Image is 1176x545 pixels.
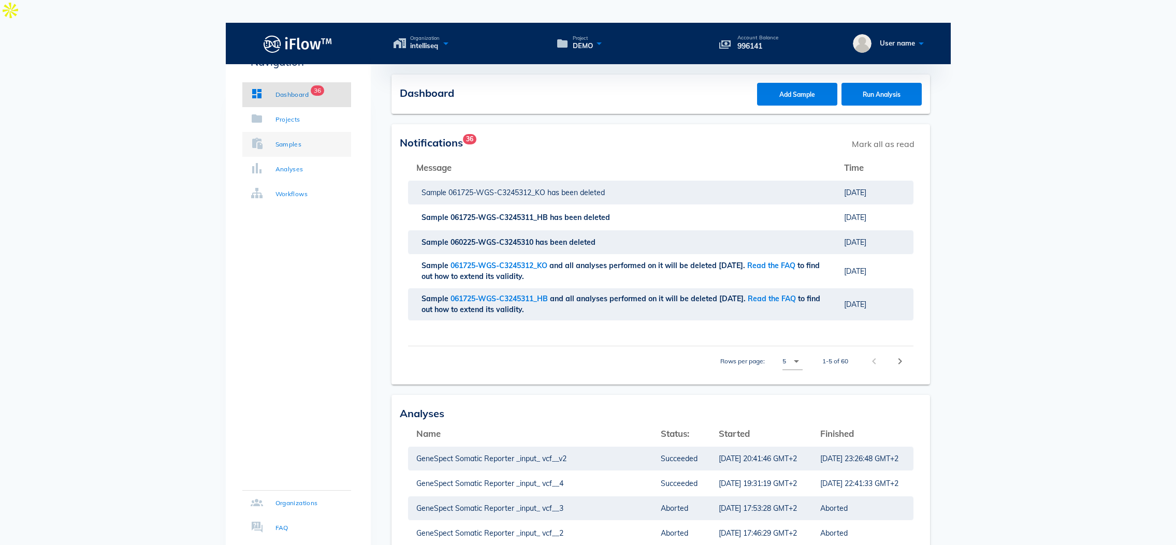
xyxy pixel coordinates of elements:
i: arrow_drop_down [790,355,803,367]
span: Started [719,428,750,439]
div: Workflows [275,189,308,199]
div: 5Rows per page: [782,353,803,370]
td: [DATE] 19:31:19 GMT+2 [710,471,812,496]
span: Sample [422,294,451,303]
span: [DATE] [844,267,866,276]
span: [DATE] [844,213,866,222]
a: Read the FAQ [747,261,795,270]
td: Succeeded [652,446,710,471]
div: Projects [275,114,300,125]
span: Add Sample [767,91,827,98]
button: Next page [891,352,909,371]
img: User name [853,34,872,53]
div: Dashboard [275,90,309,100]
td: Succeeded [652,471,710,496]
p: Account Balance [737,35,779,40]
td: [DATE] 22:41:33 GMT+2 [812,471,913,496]
button: Run Analysis [841,83,922,106]
span: Sample [422,238,451,247]
a: Logo [226,32,371,55]
span: Message [416,162,452,173]
i: chevron_right [894,355,906,367]
td: [DATE] 17:53:28 GMT+2 [710,496,812,521]
th: Started: Not sorted. Activate to sort ascending. [710,421,812,446]
span: DEMO [573,41,593,51]
span: 061725-WGS-C3245312_KO [451,261,549,270]
th: Time: Not sorted. Activate to sort ascending. [836,155,913,180]
div: Rows per page: [720,346,803,376]
span: Finished [820,428,854,439]
td: GeneSpect Somatic Reporter _input_ vcf__3 [408,496,652,521]
span: Organization [410,36,440,41]
a: Read the FAQ [748,294,796,303]
span: [DATE] [844,300,866,309]
td: Aborted [652,496,710,521]
th: Finished: Not sorted. Activate to sort ascending. [812,421,913,446]
div: 5 [782,357,786,366]
th: Status:: Not sorted. Activate to sort ascending. [652,421,710,446]
span: 061725-WGS-C3245311_HB [451,294,550,303]
span: [DATE] [844,188,866,197]
span: 060225-WGS-C3245310 [451,238,535,247]
span: Status: [661,428,689,439]
span: [DATE] [844,238,866,247]
td: GeneSpect Somatic Reporter _input_ vcf__4 [408,471,652,496]
span: Dashboard [400,86,454,99]
span: Sample [422,261,451,270]
span: Name [416,428,441,439]
th: Message [408,155,836,180]
span: Sample [422,188,448,197]
td: [DATE] 20:41:46 GMT+2 [710,446,812,471]
span: Sample [422,213,451,222]
span: and all analyses performed on it will be deleted [DATE]. [550,294,748,303]
span: Analyses [400,407,444,420]
th: Name: Not sorted. Activate to sort ascending. [408,421,652,446]
span: 061725-WGS-C3245311_HB [451,213,550,222]
td: Aborted [812,496,913,521]
span: has been deleted [547,188,607,197]
span: intelliseq [410,41,440,51]
span: and all analyses performed on it will be deleted [DATE]. [549,261,747,270]
span: Project [573,36,593,41]
td: GeneSpect Somatic Reporter _input_ vcf__v2 [408,446,652,471]
span: Mark all as read [847,132,920,155]
span: Notifications [400,136,463,149]
span: has been deleted [550,213,612,222]
div: FAQ [275,523,288,533]
td: [DATE] 23:26:48 GMT+2 [812,446,913,471]
button: Add Sample [757,83,837,106]
span: Badge [311,85,324,96]
div: 1-5 of 60 [822,357,848,366]
span: User name [880,39,915,47]
span: Time [844,162,864,173]
div: Samples [275,139,302,150]
div: Analyses [275,164,303,174]
span: has been deleted [535,238,598,247]
span: Badge [463,134,476,144]
p: 996141 [737,40,779,52]
div: Organizations [275,498,318,508]
span: 061725-WGS-C3245312_KO [448,188,547,197]
span: Run Analysis [851,91,911,98]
